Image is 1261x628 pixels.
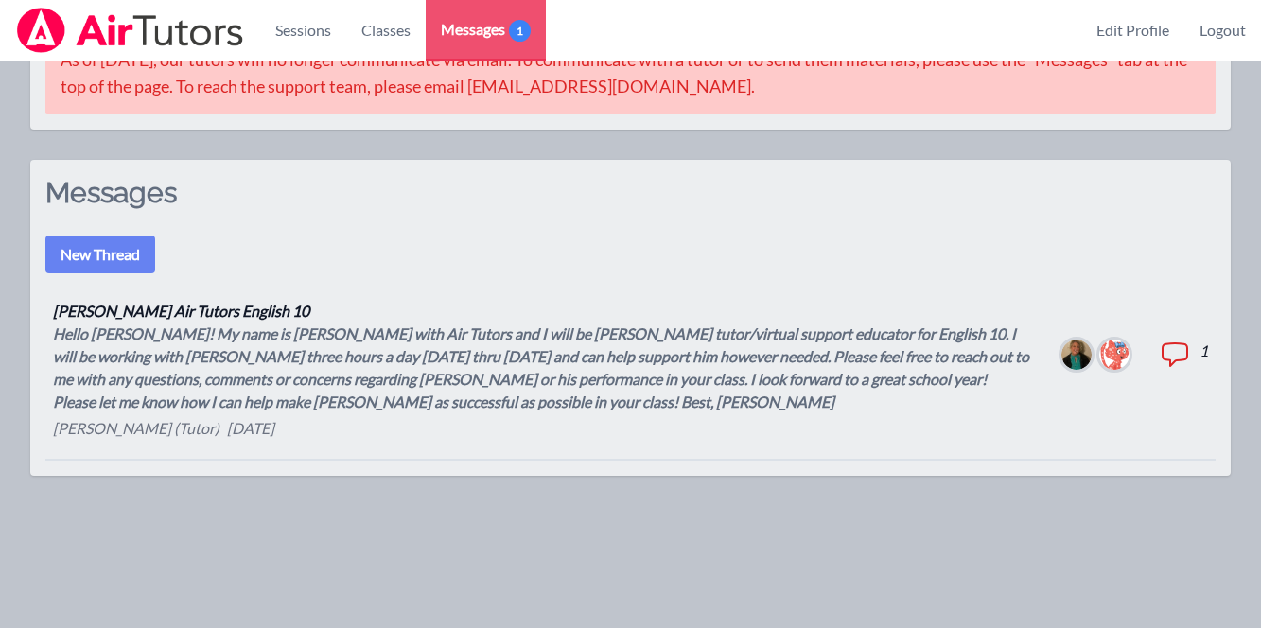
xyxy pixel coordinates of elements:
h2: Messages [45,175,631,235]
img: Amy Ayers [1061,340,1092,370]
p: [DATE] [227,417,274,440]
div: Hello [PERSON_NAME]! My name is [PERSON_NAME] with Air Tutors and I will be [PERSON_NAME] tutor/v... [53,323,1031,413]
img: Thomas Dietz [1099,340,1130,370]
p: [PERSON_NAME] (Tutor) [53,417,219,440]
dd: 1 [1200,340,1208,400]
img: Airtutors Logo [15,8,245,53]
span: Messages [441,18,531,41]
a: [PERSON_NAME] Air Tutors English 10 [53,302,309,320]
div: As of [DATE], our tutors will no longer communicate via email. To communicate with a tutor or to ... [45,31,1216,114]
button: New Thread [45,235,155,273]
span: 1 [509,20,531,42]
